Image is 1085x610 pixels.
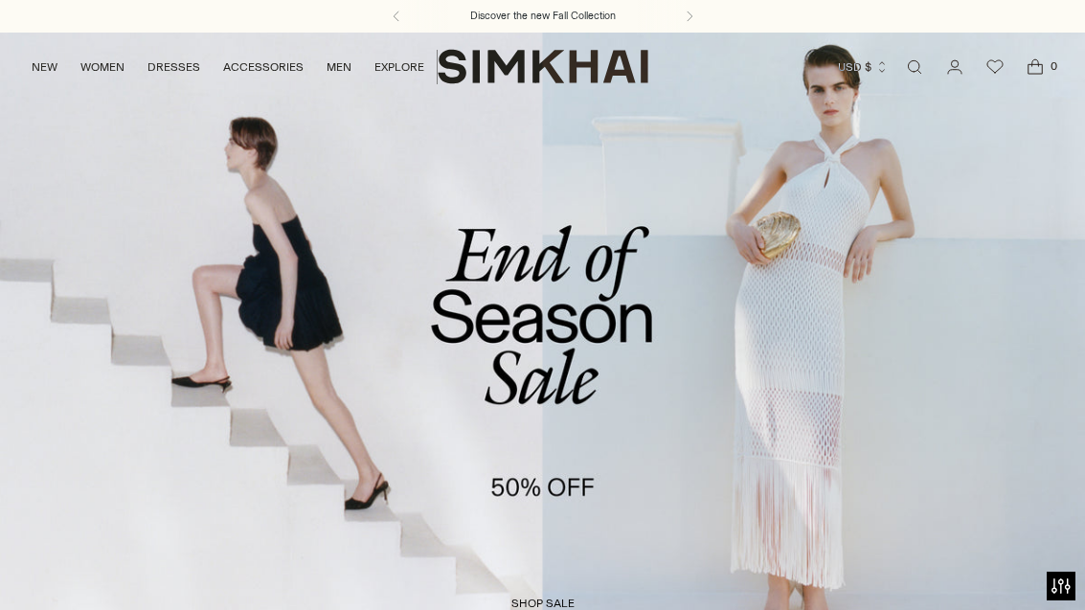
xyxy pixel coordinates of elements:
[438,48,648,85] a: SIMKHAI
[32,46,57,88] a: NEW
[147,46,200,88] a: DRESSES
[1045,57,1062,75] span: 0
[976,48,1014,86] a: Wishlist
[895,48,934,86] a: Open search modal
[470,9,616,24] a: Discover the new Fall Collection
[989,520,1066,591] iframe: Gorgias live chat messenger
[80,46,124,88] a: WOMEN
[223,46,304,88] a: ACCESSORIES
[511,597,575,610] span: shop sale
[327,46,351,88] a: MEN
[936,48,974,86] a: Go to the account page
[1016,48,1054,86] a: Open cart modal
[838,46,889,88] button: USD $
[374,46,424,88] a: EXPLORE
